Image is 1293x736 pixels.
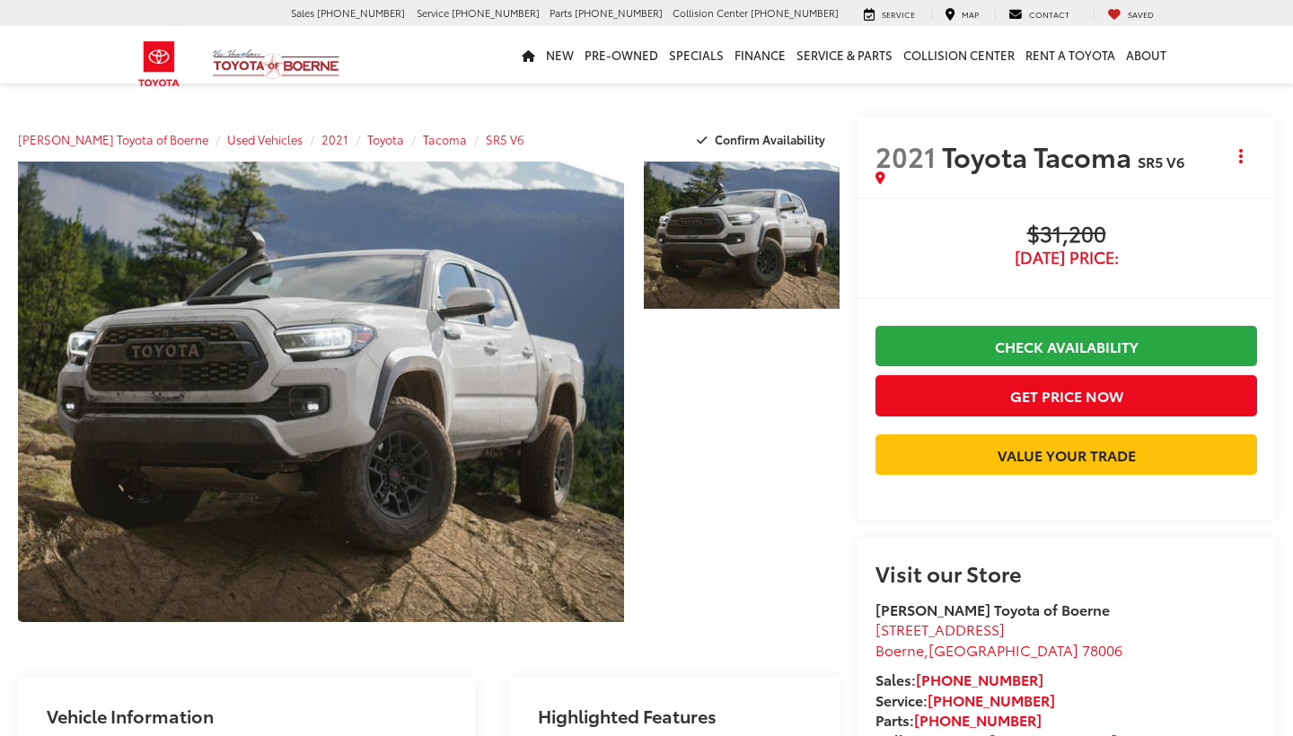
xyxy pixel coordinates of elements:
a: SR5 V6 [486,131,524,147]
span: [GEOGRAPHIC_DATA] [928,639,1078,660]
a: Pre-Owned [579,26,664,83]
a: Tacoma [423,131,467,147]
a: Expand Photo 0 [18,162,624,622]
span: , [875,639,1122,660]
strong: [PERSON_NAME] Toyota of Boerne [875,599,1110,619]
span: Parts [550,5,572,20]
span: Saved [1128,8,1154,20]
span: [PHONE_NUMBER] [751,5,839,20]
img: 2021 Toyota Tacoma SR5 V6 [12,160,629,623]
span: $31,200 [875,222,1257,249]
span: SR5 V6 [1138,151,1184,171]
a: Collision Center [898,26,1020,83]
span: Map [962,8,979,20]
button: Actions [1226,140,1257,171]
a: Specials [664,26,729,83]
span: dropdown dots [1239,149,1243,163]
a: Rent a Toyota [1020,26,1121,83]
a: Service & Parts: Opens in a new tab [791,26,898,83]
a: Check Availability [875,326,1257,366]
span: [PHONE_NUMBER] [452,5,540,20]
a: [STREET_ADDRESS] Boerne,[GEOGRAPHIC_DATA] 78006 [875,618,1122,660]
strong: Sales: [875,669,1043,689]
strong: Parts: [875,709,1042,730]
img: 2021 Toyota Tacoma SR5 V6 [642,160,842,310]
a: [PHONE_NUMBER] [914,709,1042,730]
h2: Highlighted Features [538,705,717,725]
a: Toyota [367,131,404,147]
a: [PHONE_NUMBER] [916,669,1043,689]
span: Service [417,5,449,20]
a: Contact [995,7,1083,22]
a: Map [931,7,992,22]
a: Service [850,7,928,22]
span: Toyota Tacoma [942,136,1138,175]
a: Value Your Trade [875,434,1257,475]
button: Confirm Availability [687,124,840,155]
h2: Vehicle Information [47,705,214,725]
h2: Visit our Store [875,561,1257,584]
span: Confirm Availability [715,131,825,147]
a: New [541,26,579,83]
span: 78006 [1082,639,1122,660]
a: My Saved Vehicles [1094,7,1167,22]
a: [PERSON_NAME] Toyota of Boerne [18,131,208,147]
span: [STREET_ADDRESS] [875,618,1005,639]
strong: Service: [875,689,1055,710]
a: 2021 [321,131,348,147]
button: Get Price Now [875,375,1257,416]
a: Finance [729,26,791,83]
a: Expand Photo 1 [644,162,840,309]
a: [PHONE_NUMBER] [928,689,1055,710]
span: [PHONE_NUMBER] [317,5,405,20]
span: [DATE] Price: [875,249,1257,267]
a: About [1121,26,1172,83]
span: Collision Center [673,5,748,20]
a: Home [516,26,541,83]
span: 2021 [875,136,936,175]
span: Contact [1029,8,1069,20]
span: Service [882,8,915,20]
span: Boerne [875,639,924,660]
img: Vic Vaughan Toyota of Boerne [212,48,340,80]
img: Toyota [126,35,193,93]
a: Used Vehicles [227,131,303,147]
span: [PHONE_NUMBER] [575,5,663,20]
span: Sales [291,5,314,20]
